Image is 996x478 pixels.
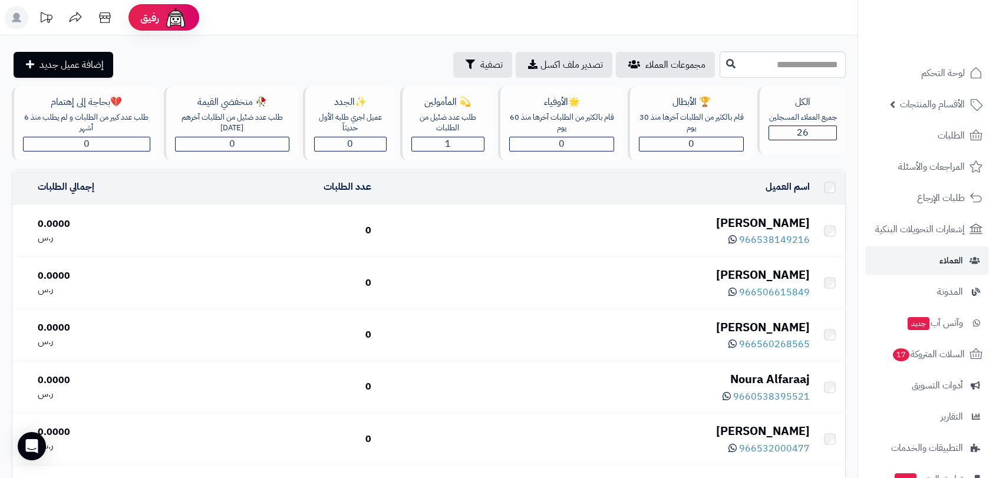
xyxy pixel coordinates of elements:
[616,52,715,78] a: مجموعات العملاء
[865,153,989,181] a: المراجعات والأسئلة
[183,276,371,290] div: 0
[892,346,965,362] span: السلات المتروكة
[161,87,301,160] a: 🥀 منخفضي القيمةطلب عدد ضئيل من الطلبات آخرهم [DATE]0
[941,408,963,425] span: التقارير
[38,426,173,439] div: 0.0000
[183,433,371,446] div: 0
[865,434,989,462] a: التطبيقات والخدمات
[38,374,173,387] div: 0.0000
[865,309,989,337] a: وآتس آبجديد
[769,95,837,109] div: الكل
[38,217,173,231] div: 0.0000
[739,285,810,299] span: 966506615849
[865,403,989,431] a: التقارير
[31,6,61,32] a: تحديثات المنصة
[23,112,150,134] div: طلب عدد كبير من الطلبات و لم يطلب منذ 6 أشهر
[733,390,810,404] span: 9660538395521
[314,95,387,109] div: ✨الجدد
[509,112,614,134] div: قام بالكثير من الطلبات آخرها منذ 60 يوم
[84,137,90,151] span: 0
[301,87,398,160] a: ✨الجددعميل اجري طلبه الأول حديثاّ0
[381,423,810,440] div: [PERSON_NAME]
[14,52,113,78] a: إضافة عميل جديد
[445,137,451,151] span: 1
[381,215,810,232] div: [PERSON_NAME]
[865,184,989,212] a: طلبات الإرجاع
[347,137,353,151] span: 0
[728,441,810,456] a: 966532000477
[875,221,965,238] span: إشعارات التحويلات البنكية
[23,95,150,109] div: 💔بحاجة إلى إهتمام
[938,127,965,144] span: الطلبات
[453,52,512,78] button: تصفية
[739,233,810,247] span: 966538149216
[411,95,484,109] div: 💫 المأمولين
[639,112,744,134] div: قام بالكثير من الطلبات آخرها منذ 30 يوم
[324,180,371,194] a: عدد الطلبات
[175,112,289,134] div: طلب عدد ضئيل من الطلبات آخرهم [DATE]
[314,112,387,134] div: عميل اجري طلبه الأول حديثاّ
[183,380,371,394] div: 0
[723,390,810,404] a: 9660538395521
[865,246,989,275] a: العملاء
[38,387,173,401] div: ر.س
[381,266,810,283] div: [PERSON_NAME]
[865,59,989,87] a: لوحة التحكم
[38,439,173,453] div: ر.س
[766,180,810,194] a: اسم العميل
[898,159,965,175] span: المراجعات والأسئلة
[728,233,810,247] a: 966538149216
[18,432,46,460] div: Open Intercom Messenger
[38,269,173,283] div: 0.0000
[38,335,173,348] div: ر.س
[921,65,965,81] span: لوحة التحكم
[906,315,963,331] span: وآتس آب
[38,321,173,335] div: 0.0000
[411,112,484,134] div: طلب عدد ضئيل من الطلبات
[183,328,371,342] div: 0
[916,33,985,58] img: logo-2.png
[540,58,603,72] span: تصدير ملف اكسل
[755,87,848,160] a: الكلجميع العملاء المسجلين26
[9,87,161,160] a: 💔بحاجة إلى إهتمامطلب عدد كبير من الطلبات و لم يطلب منذ 6 أشهر0
[381,371,810,388] div: Noura Alfaraaj
[797,126,809,140] span: 26
[175,95,289,109] div: 🥀 منخفضي القيمة
[480,58,503,72] span: تصفية
[559,137,565,151] span: 0
[739,337,810,351] span: 966560268565
[865,215,989,243] a: إشعارات التحويلات البنكية
[496,87,625,160] a: 🌟الأوفياءقام بالكثير من الطلبات آخرها منذ 60 يوم0
[739,441,810,456] span: 966532000477
[891,440,963,456] span: التطبيقات والخدمات
[917,190,965,206] span: طلبات الإرجاع
[865,121,989,150] a: الطلبات
[38,283,173,296] div: ر.س
[164,6,187,29] img: ai-face.png
[625,87,755,160] a: 🏆 الأبطالقام بالكثير من الطلبات آخرها منذ 30 يوم0
[639,95,744,109] div: 🏆 الأبطال
[229,137,235,151] span: 0
[908,317,929,330] span: جديد
[865,371,989,400] a: أدوات التسويق
[939,252,963,269] span: العملاء
[937,283,963,300] span: المدونة
[728,285,810,299] a: 966506615849
[509,95,614,109] div: 🌟الأوفياء
[38,180,94,194] a: إجمالي الطلبات
[688,137,694,151] span: 0
[728,337,810,351] a: 966560268565
[912,377,963,394] span: أدوات التسويق
[900,96,965,113] span: الأقسام والمنتجات
[893,348,909,361] span: 17
[183,224,371,238] div: 0
[645,58,705,72] span: مجموعات العملاء
[381,319,810,336] div: [PERSON_NAME]
[140,11,159,25] span: رفيق
[38,231,173,245] div: ر.س
[516,52,612,78] a: تصدير ملف اكسل
[398,87,496,160] a: 💫 المأمولينطلب عدد ضئيل من الطلبات1
[39,58,104,72] span: إضافة عميل جديد
[865,340,989,368] a: السلات المتروكة17
[865,278,989,306] a: المدونة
